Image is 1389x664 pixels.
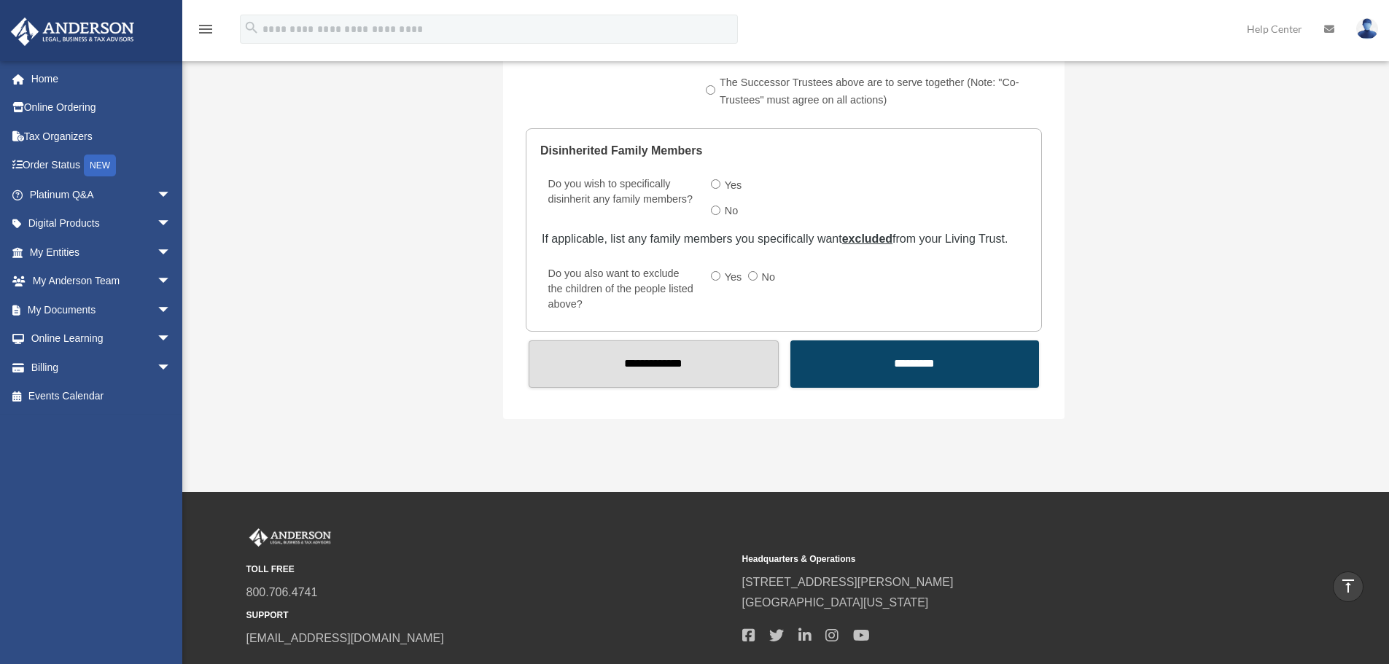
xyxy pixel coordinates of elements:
[720,174,748,198] label: Yes
[10,295,193,324] a: My Documentsarrow_drop_down
[246,586,318,598] a: 800.706.4741
[10,324,193,354] a: Online Learningarrow_drop_down
[542,174,699,226] label: Do you wish to specifically disinherit any family members?
[742,552,1228,567] small: Headquarters & Operations
[157,353,186,383] span: arrow_drop_down
[157,209,186,239] span: arrow_drop_down
[1333,571,1363,602] a: vertical_align_top
[542,229,1026,249] div: If applicable, list any family members you specifically want from your Living Trust.
[742,576,954,588] a: [STREET_ADDRESS][PERSON_NAME]
[10,209,193,238] a: Digital Productsarrow_drop_down
[197,26,214,38] a: menu
[720,200,744,223] label: No
[1339,577,1357,595] i: vertical_align_top
[715,71,1050,112] label: The Successor Trustees above are to serve together (Note: "Co-Trustees" must agree on all actions)
[10,238,193,267] a: My Entitiesarrow_drop_down
[197,20,214,38] i: menu
[10,267,193,296] a: My Anderson Teamarrow_drop_down
[742,596,929,609] a: [GEOGRAPHIC_DATA][US_STATE]
[10,180,193,209] a: Platinum Q&Aarrow_drop_down
[842,233,892,245] u: excluded
[246,528,334,547] img: Anderson Advisors Platinum Portal
[246,608,732,623] small: SUPPORT
[157,295,186,325] span: arrow_drop_down
[157,267,186,297] span: arrow_drop_down
[1356,18,1378,39] img: User Pic
[157,238,186,267] span: arrow_drop_down
[157,324,186,354] span: arrow_drop_down
[758,266,782,289] label: No
[246,632,444,644] a: [EMAIL_ADDRESS][DOMAIN_NAME]
[10,382,193,411] a: Events Calendar
[540,129,1027,173] legend: Disinherited Family Members
[244,20,260,36] i: search
[10,64,193,93] a: Home
[7,17,139,46] img: Anderson Advisors Platinum Portal
[10,122,193,151] a: Tax Organizers
[246,562,732,577] small: TOLL FREE
[157,180,186,210] span: arrow_drop_down
[720,266,748,289] label: Yes
[10,151,193,181] a: Order StatusNEW
[10,93,193,122] a: Online Ordering
[10,353,193,382] a: Billingarrow_drop_down
[542,264,699,315] label: Do you also want to exclude the children of the people listed above?
[84,155,116,176] div: NEW
[527,45,694,115] label: Choose One:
